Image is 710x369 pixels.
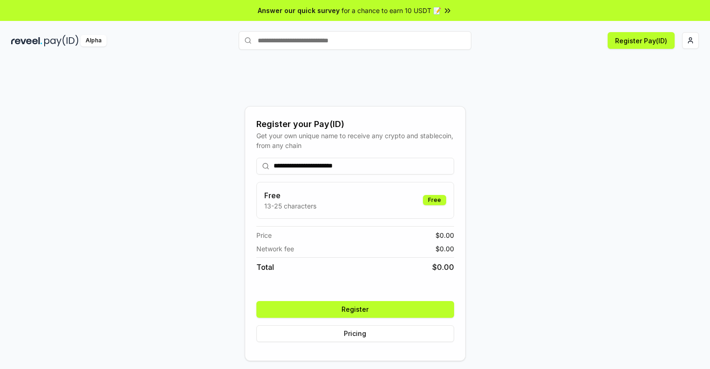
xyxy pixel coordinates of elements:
[264,190,316,201] h3: Free
[342,6,441,15] span: for a chance to earn 10 USDT 📝
[258,6,340,15] span: Answer our quick survey
[256,262,274,273] span: Total
[432,262,454,273] span: $ 0.00
[256,230,272,240] span: Price
[80,35,107,47] div: Alpha
[256,131,454,150] div: Get your own unique name to receive any crypto and stablecoin, from any chain
[256,325,454,342] button: Pricing
[608,32,675,49] button: Register Pay(ID)
[11,35,42,47] img: reveel_dark
[423,195,446,205] div: Free
[435,244,454,254] span: $ 0.00
[264,201,316,211] p: 13-25 characters
[256,244,294,254] span: Network fee
[44,35,79,47] img: pay_id
[256,301,454,318] button: Register
[256,118,454,131] div: Register your Pay(ID)
[435,230,454,240] span: $ 0.00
